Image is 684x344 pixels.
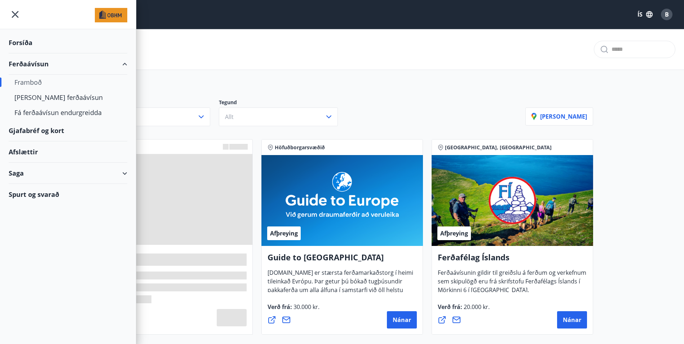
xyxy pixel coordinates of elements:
div: [PERSON_NAME] ferðaávísun [14,90,122,105]
button: Allt [91,107,210,126]
div: Afslættir [9,141,127,163]
span: Verð frá : [438,303,490,317]
span: B [665,10,669,18]
button: [PERSON_NAME] [525,107,593,125]
div: Forsíða [9,32,127,53]
span: Afþreying [270,229,298,237]
p: Tegund [219,99,347,107]
span: Ferðaávísunin gildir til greiðslu á ferðum og verkefnum sem skipulögð eru frá skrifstofu Ferðafél... [438,269,586,300]
h4: Ferðafélag Íslands [438,252,587,268]
div: Gjafabréf og kort [9,120,127,141]
button: B [658,6,675,23]
span: Nánar [393,316,411,324]
span: Allt [225,113,234,121]
button: Allt [219,107,338,126]
p: Svæði [91,99,219,107]
div: Saga [9,163,127,184]
span: 20.000 kr. [462,303,490,311]
button: menu [9,8,22,21]
span: Höfuðborgarsvæðið [275,144,325,151]
button: Nánar [557,311,587,328]
div: Fá ferðaávísun endurgreidda [14,105,122,120]
h4: Guide to [GEOGRAPHIC_DATA] [268,252,417,268]
img: union_logo [95,8,127,22]
span: [DOMAIN_NAME] er stærsta ferðamarkaðstorg í heimi tileinkað Evrópu. Þar getur þú bókað tugþúsundi... [268,269,413,317]
div: Framboð [14,75,122,90]
p: [PERSON_NAME] [531,113,587,120]
div: Spurt og svarað [9,184,127,205]
button: Nánar [387,311,417,328]
span: Afþreying [440,229,468,237]
span: [GEOGRAPHIC_DATA], [GEOGRAPHIC_DATA] [445,144,552,151]
span: Nánar [563,316,581,324]
button: ÍS [634,8,657,21]
div: Ferðaávísun [9,53,127,75]
span: Verð frá : [268,303,319,317]
span: 30.000 kr. [292,303,319,311]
